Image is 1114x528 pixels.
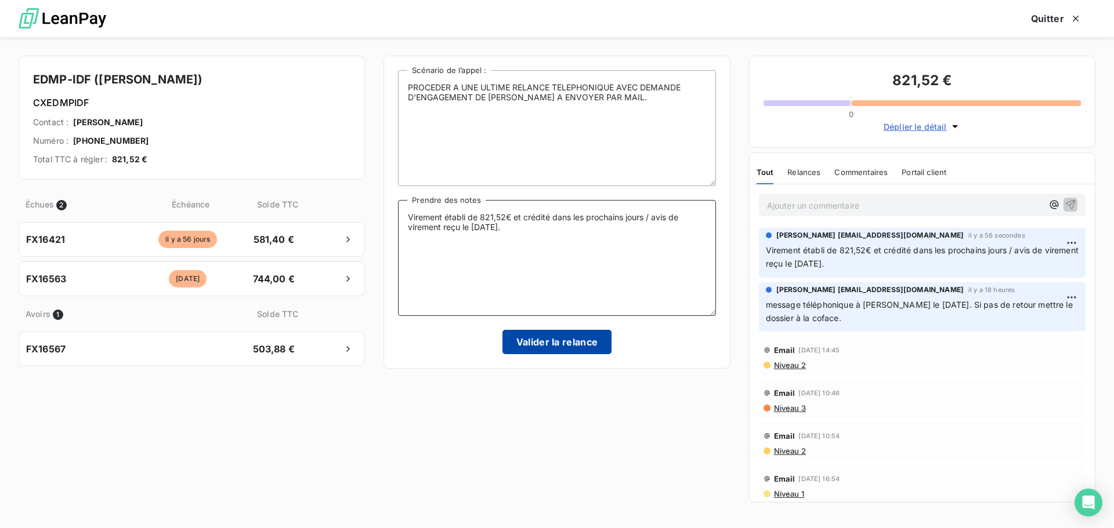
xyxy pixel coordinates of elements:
[798,432,840,439] span: [DATE] 10:54
[26,272,66,286] span: FX16563
[398,70,715,186] textarea: PROCEDER A UNE ULTIME RELANCE TELEPHONIQUE AVEC DEMANDE D'ENGAGEMENT DE [PERSON_NAME] A ENVOYER P...
[798,389,840,396] span: [DATE] 10:46
[26,232,65,246] span: FX16421
[158,231,217,248] span: il y a 56 jours
[243,272,304,286] span: 744,00 €
[73,135,149,147] span: [PHONE_NUMBER]
[112,154,147,165] span: 821,52 €
[787,167,820,177] span: Relances
[73,116,143,128] span: [PERSON_NAME]
[884,121,947,133] span: Déplier le détail
[766,300,1075,323] span: message téléphonique à [PERSON_NAME] le [DATE]. Si pas de retour mettre le dossier à la coface.
[774,388,795,398] span: Email
[33,96,350,110] h6: CXEDMPIDF
[773,403,806,413] span: Niveau 3
[243,342,304,356] span: 503,88 €
[798,475,840,482] span: [DATE] 16:54
[1017,6,1095,31] button: Quitter
[56,200,67,210] span: 2
[502,330,612,354] button: Valider la relance
[19,3,106,35] img: logo LeanPay
[798,347,840,354] span: [DATE] 14:45
[880,120,964,133] button: Déplier le détail
[968,286,1015,293] span: il y a 18 heures
[26,198,54,210] span: Échues
[53,309,63,320] span: 1
[764,70,1081,93] h3: 821,52 €
[766,245,1081,268] span: Virement établi de 821,52€ et crédité dans les prochains jours / avis de virement reçu le [DATE].
[773,361,806,370] span: Niveau 2
[773,489,804,498] span: Niveau 1
[774,474,795,483] span: Email
[243,232,304,246] span: 581,40 €
[247,198,308,210] span: Solde TTC
[247,308,308,320] span: Solde TTC
[26,308,50,320] span: Avoirs
[398,200,715,316] textarea: Virement établi de 821,52€ et crédité dans les prochains jours / avis de virement reçu le [DATE].
[774,431,795,440] span: Email
[774,345,795,355] span: Email
[33,116,68,128] span: Contact :
[26,342,66,356] span: FX16567
[136,198,245,210] span: Échéance
[33,154,107,165] span: Total TTC à régler :
[776,285,964,295] span: [PERSON_NAME] [EMAIL_ADDRESS][DOMAIN_NAME]
[776,230,964,241] span: [PERSON_NAME] [EMAIL_ADDRESS][DOMAIN_NAME]
[849,110,853,119] span: 0
[834,167,888,177] span: Commentaires
[902,167,946,177] span: Portail client
[169,270,207,287] span: [DATE]
[757,167,774,177] span: Tout
[1075,489,1102,516] div: Open Intercom Messenger
[968,232,1025,239] span: il y a 56 secondes
[33,70,350,89] h4: EDMP-IDF ([PERSON_NAME])
[33,135,68,147] span: Numéro :
[773,446,806,456] span: Niveau 2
